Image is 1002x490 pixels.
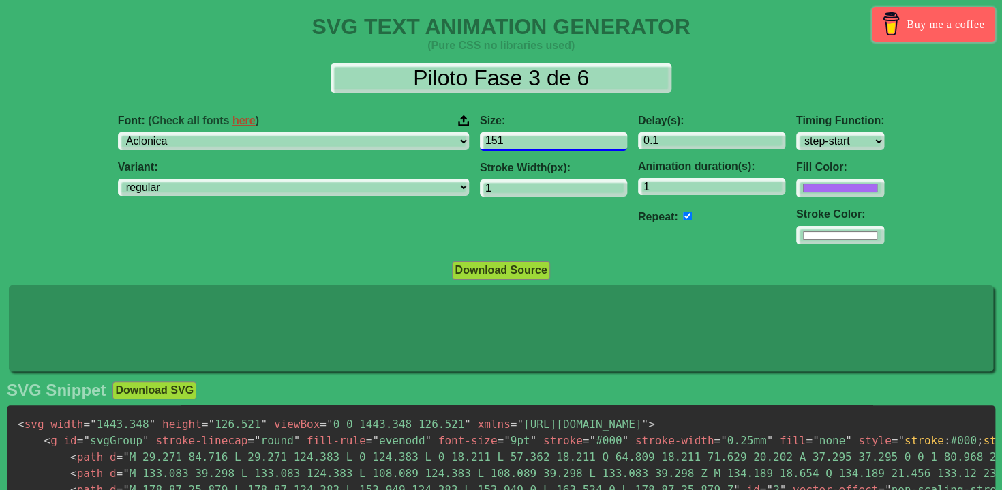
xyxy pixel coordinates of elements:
span: < [18,418,25,431]
span: " [123,450,130,463]
span: (Check all fonts ) [148,115,259,126]
input: auto [683,212,692,220]
label: Variant: [118,161,469,173]
input: 100 [480,132,627,151]
span: fill [780,434,806,447]
label: Stroke Color: [796,208,884,220]
input: 0.1s [638,132,785,149]
span: d [110,450,117,463]
span: < [44,434,51,447]
span: = [83,418,90,431]
span: 126.521 [202,418,267,431]
span: " [464,418,471,431]
span: path [70,467,103,480]
span: =" [891,434,904,447]
span: " [254,434,261,447]
span: : [944,434,951,447]
span: = [320,418,327,431]
span: stroke-width [635,434,714,447]
button: Download Source [452,261,549,279]
span: stroke [543,434,583,447]
span: 9pt [497,434,536,447]
span: " [530,434,537,447]
span: width [50,418,83,431]
span: " [149,418,156,431]
span: " [517,418,523,431]
span: = [247,434,254,447]
span: g [44,434,57,447]
span: round [247,434,300,447]
label: Stroke Width(px): [480,162,627,174]
span: = [511,418,517,431]
label: Fill Color: [796,161,884,173]
span: " [294,434,301,447]
span: evenodd [366,434,431,447]
span: font-size [438,434,498,447]
a: Buy me a coffee [872,7,995,42]
span: 0 0 1443.348 126.521 [320,418,471,431]
span: " [641,418,648,431]
button: Download SVG [112,381,196,399]
span: < [70,467,77,480]
span: = [714,434,720,447]
span: " [372,434,379,447]
span: 0.25mm [714,434,773,447]
span: " [504,434,511,447]
span: = [583,434,590,447]
label: Delay(s): [638,115,785,127]
span: " [208,418,215,431]
span: xmlns [477,418,510,431]
span: " [261,418,268,431]
input: Input Text Here [331,63,671,93]
span: style [858,434,891,447]
span: " [845,434,852,447]
span: Buy me a coffee [907,12,984,36]
span: " [766,434,773,447]
img: Upload your font [458,115,469,127]
input: 2px [480,179,627,197]
span: < [70,450,77,463]
label: Size: [480,115,627,127]
span: id [63,434,76,447]
span: path [70,450,103,463]
span: " [83,434,90,447]
span: d [110,467,117,480]
span: stroke [905,434,944,447]
span: " [589,434,596,447]
span: = [366,434,373,447]
span: height [162,418,202,431]
span: #000 [583,434,628,447]
span: = [806,434,813,447]
span: = [497,434,504,447]
span: = [117,450,123,463]
span: " [327,418,333,431]
span: = [117,467,123,480]
span: " [720,434,727,447]
span: " [813,434,819,447]
a: here [232,115,256,126]
span: " [123,467,130,480]
span: [URL][DOMAIN_NAME] [511,418,648,431]
span: = [77,434,84,447]
label: Timing Function: [796,115,884,127]
span: viewBox [274,418,320,431]
span: none [806,434,851,447]
img: Buy me a coffee [879,12,903,35]
span: svgGroup [77,434,149,447]
span: Font: [118,115,259,127]
span: stroke-linecap [155,434,247,447]
span: " [90,418,97,431]
h2: SVG Snippet [7,381,106,400]
label: Animation duration(s): [638,160,785,173]
span: " [425,434,431,447]
input: auto [638,178,785,195]
span: " [622,434,628,447]
span: " [142,434,149,447]
span: svg [18,418,44,431]
label: Repeat: [638,211,678,222]
span: fill-rule [307,434,366,447]
span: = [202,418,209,431]
span: 1443.348 [83,418,155,431]
span: ; [977,434,984,447]
span: > [648,418,655,431]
